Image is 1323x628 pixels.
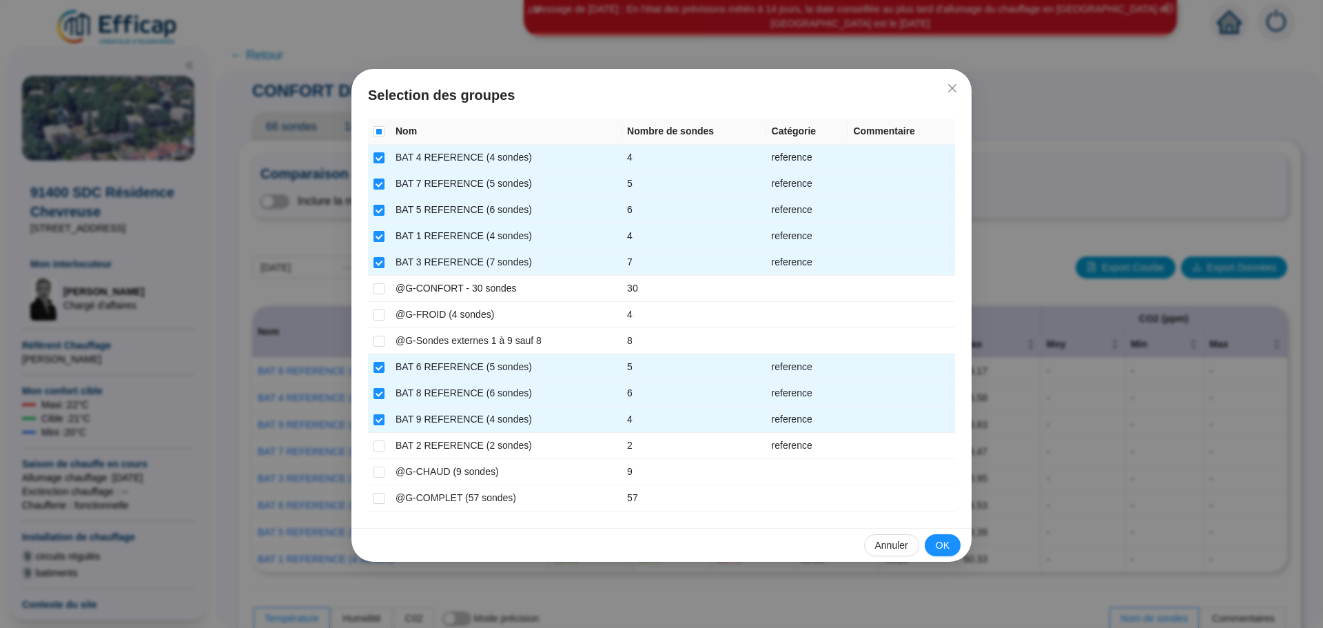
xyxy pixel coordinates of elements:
td: reference [766,433,848,459]
td: reference [766,223,848,250]
span: OK [936,538,950,553]
td: BAT 9 REFERENCE (4 sondes) [390,407,622,433]
td: @G-Sondes externes 1 à 9 sauf 8 [390,328,622,354]
button: OK [925,534,961,556]
td: @G-FROID (4 sondes) [390,302,622,328]
td: BAT 2 REFERENCE (2 sondes) [390,433,622,459]
td: reference [766,354,848,381]
th: Catégorie [766,119,848,145]
td: 2 [622,433,766,459]
button: Close [941,77,963,99]
td: BAT 3 REFERENCE (7 sondes) [390,250,622,276]
td: BAT 7 REFERENCE (5 sondes) [390,171,622,197]
td: 6 [622,197,766,223]
td: reference [766,197,848,223]
span: Fermer [941,83,963,94]
th: Commentaire [848,119,955,145]
td: BAT 5 REFERENCE (6 sondes) [390,197,622,223]
td: 4 [622,145,766,171]
span: Selection des groupes [368,85,955,105]
td: 4 [622,302,766,328]
td: 8 [622,328,766,354]
td: 30 [622,276,766,302]
td: @G-CONFORT - 30 sondes [390,276,622,302]
td: reference [766,171,848,197]
td: BAT 1 REFERENCE (4 sondes) [390,223,622,250]
td: @G-CHAUD (9 sondes) [390,459,622,485]
button: Annuler [864,534,919,556]
td: 7 [622,250,766,276]
td: reference [766,381,848,407]
td: BAT 6 REFERENCE (5 sondes) [390,354,622,381]
td: BAT 4 REFERENCE (4 sondes) [390,145,622,171]
span: close [947,83,958,94]
td: BAT 8 REFERENCE (6 sondes) [390,381,622,407]
td: reference [766,407,848,433]
th: Nom [390,119,622,145]
span: Annuler [875,538,908,553]
td: 5 [622,171,766,197]
th: Nombre de sondes [622,119,766,145]
td: 57 [622,485,766,511]
td: 6 [622,381,766,407]
td: 9 [622,459,766,485]
td: reference [766,145,848,171]
td: 4 [622,223,766,250]
td: @G-COMPLET (57 sondes) [390,485,622,511]
td: 5 [622,354,766,381]
td: 4 [622,407,766,433]
td: reference [766,250,848,276]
